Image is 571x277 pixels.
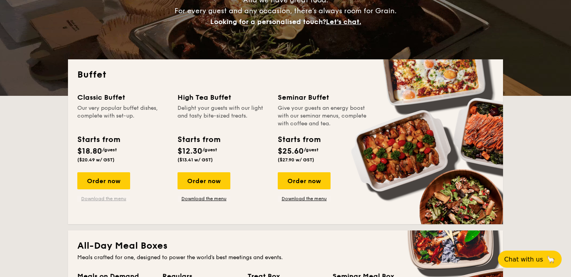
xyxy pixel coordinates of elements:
div: Order now [278,172,331,189]
div: Starts from [278,134,320,145]
div: Starts from [178,134,220,145]
a: Download the menu [77,196,130,202]
a: Download the menu [178,196,230,202]
div: Classic Buffet [77,92,168,103]
div: Seminar Buffet [278,92,369,103]
div: Give your guests an energy boost with our seminar menus, complete with coffee and tea. [278,104,369,128]
button: Chat with us🦙 [498,251,562,268]
h2: Buffet [77,69,494,81]
div: High Tea Buffet [178,92,268,103]
span: 🦙 [546,255,555,264]
span: /guest [102,147,117,152]
h2: All-Day Meal Boxes [77,240,494,252]
div: Starts from [77,134,120,145]
span: Let's chat. [326,17,361,26]
span: ($20.49 w/ GST) [77,157,115,163]
span: ($13.41 w/ GST) [178,157,213,163]
span: Looking for a personalised touch? [210,17,326,26]
span: Chat with us [504,256,543,263]
div: Meals crafted for one, designed to power the world's best meetings and events. [77,254,494,261]
span: /guest [202,147,217,152]
span: /guest [304,147,319,152]
span: $25.60 [278,147,304,156]
div: Our very popular buffet dishes, complete with set-up. [77,104,168,128]
span: $12.30 [178,147,202,156]
div: Order now [77,172,130,189]
span: $18.80 [77,147,102,156]
a: Download the menu [278,196,331,202]
span: ($27.90 w/ GST) [278,157,314,163]
div: Order now [178,172,230,189]
div: Delight your guests with our light and tasty bite-sized treats. [178,104,268,128]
